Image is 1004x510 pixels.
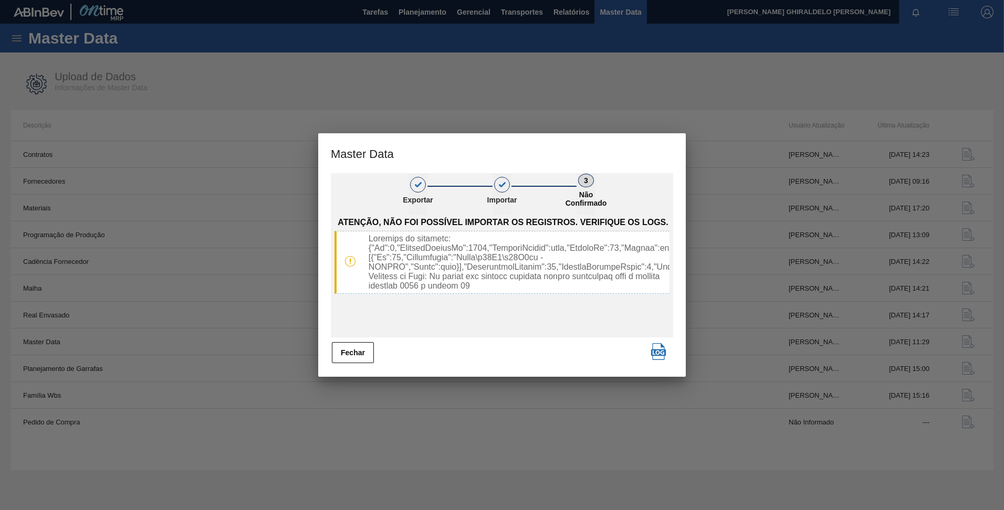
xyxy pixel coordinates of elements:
button: Fechar [332,342,374,363]
div: 1 [410,177,426,193]
p: Não Confirmado [560,190,612,207]
img: Tipo [345,256,355,267]
div: 3 [578,174,594,187]
h3: Master Data [318,133,686,173]
p: Exportar [392,196,444,204]
button: 2Importar [493,173,511,215]
button: 1Exportar [409,173,427,215]
span: Atenção, não foi possível importar os registros. Verifique os logs. [338,218,668,227]
div: Loremips do sitametc: {"Ad":0,"ElitsedDoeiusMo":1704,"TemporiNcidid":utla,"EtdoloRe":73,"Magnaa":... [364,234,670,291]
p: Importar [476,196,528,204]
button: Download Logs [648,341,669,362]
button: 3Não Confirmado [577,173,595,215]
div: 2 [494,177,510,193]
